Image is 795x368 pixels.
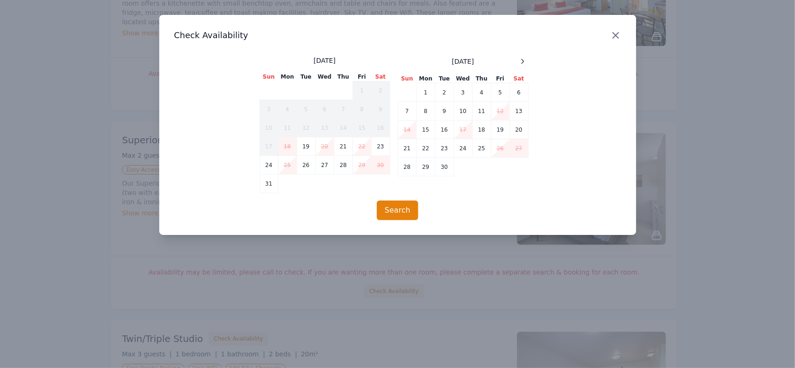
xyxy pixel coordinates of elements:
td: 9 [435,102,454,120]
td: 18 [472,120,491,139]
td: 16 [435,120,454,139]
td: 25 [278,156,297,174]
td: 29 [416,158,435,176]
td: 14 [334,119,353,137]
th: Tue [297,73,315,81]
td: 31 [259,174,278,193]
td: 4 [278,100,297,119]
td: 7 [334,100,353,119]
th: Sat [510,74,528,83]
td: 16 [371,119,390,137]
td: 21 [398,139,416,158]
td: 19 [491,120,510,139]
th: Wed [454,74,472,83]
td: 26 [491,139,510,158]
th: Thu [334,73,353,81]
td: 9 [371,100,390,119]
td: 4 [472,83,491,102]
td: 10 [259,119,278,137]
td: 23 [371,137,390,156]
td: 24 [454,139,472,158]
td: 12 [491,102,510,120]
td: 7 [398,102,416,120]
td: 23 [435,139,454,158]
td: 19 [297,137,315,156]
span: [DATE] [452,57,474,66]
td: 15 [353,119,371,137]
td: 27 [510,139,528,158]
td: 5 [491,83,510,102]
td: 26 [297,156,315,174]
h3: Check Availability [174,30,621,41]
span: [DATE] [313,56,335,65]
th: Mon [278,73,297,81]
td: 5 [297,100,315,119]
button: Search [377,201,418,220]
td: 29 [353,156,371,174]
th: Thu [472,74,491,83]
td: 30 [435,158,454,176]
td: 22 [416,139,435,158]
td: 1 [353,81,371,100]
td: 25 [472,139,491,158]
td: 11 [472,102,491,120]
td: 17 [259,137,278,156]
th: Tue [435,74,454,83]
th: Wed [315,73,334,81]
th: Sat [371,73,390,81]
td: 30 [371,156,390,174]
td: 22 [353,137,371,156]
td: 2 [435,83,454,102]
th: Sun [398,74,416,83]
td: 8 [416,102,435,120]
td: 15 [416,120,435,139]
td: 6 [510,83,528,102]
td: 6 [315,100,334,119]
td: 18 [278,137,297,156]
td: 28 [398,158,416,176]
th: Sun [259,73,278,81]
td: 17 [454,120,472,139]
td: 14 [398,120,416,139]
th: Fri [353,73,371,81]
td: 12 [297,119,315,137]
td: 28 [334,156,353,174]
td: 21 [334,137,353,156]
td: 24 [259,156,278,174]
th: Fri [491,74,510,83]
td: 3 [454,83,472,102]
td: 13 [315,119,334,137]
td: 10 [454,102,472,120]
td: 2 [371,81,390,100]
th: Mon [416,74,435,83]
td: 20 [510,120,528,139]
td: 8 [353,100,371,119]
td: 11 [278,119,297,137]
td: 1 [416,83,435,102]
td: 3 [259,100,278,119]
td: 13 [510,102,528,120]
td: 20 [315,137,334,156]
td: 27 [315,156,334,174]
